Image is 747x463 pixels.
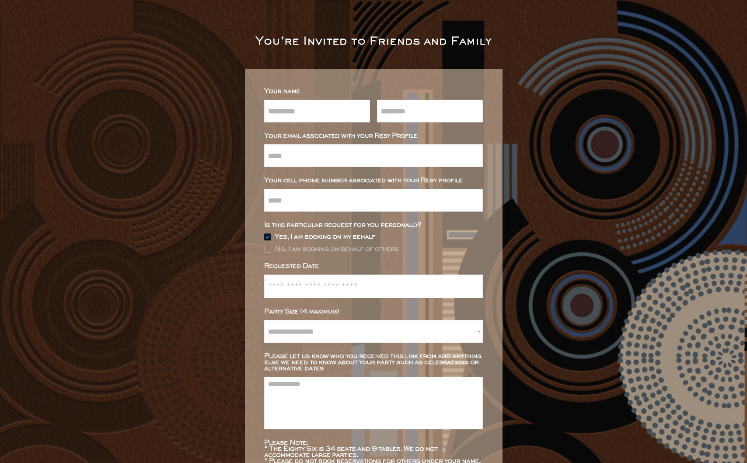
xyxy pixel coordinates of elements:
[264,133,483,139] div: Your email associated with your Resy Profile
[264,222,483,228] div: Is this particular request for you personally?
[275,246,398,252] div: No, I am booking on behalf of others
[264,246,271,253] img: Rectangle%20315%20%281%29.svg
[264,233,271,240] img: Group%2048096532.svg
[264,88,483,94] div: Your name
[264,178,483,184] div: Your cell phone number associated with your Resy profile
[264,309,483,315] div: Party Size (4 maximum)
[255,37,492,47] div: You’re Invited to Friends and Family
[275,234,375,240] div: Yes, I am booking on my behalf
[264,263,483,269] div: Requested Date
[264,353,483,372] div: Please let us know who you received this link from and anything else we need to know about your p...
